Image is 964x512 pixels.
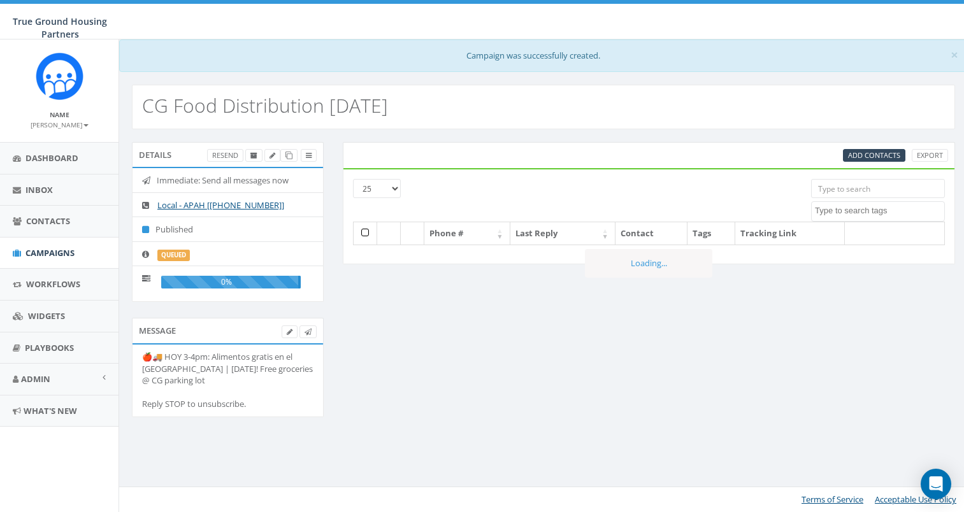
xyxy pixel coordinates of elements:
span: True Ground Housing Partners [13,15,107,40]
span: Playbooks [25,342,74,353]
th: Last Reply [510,222,615,245]
th: Phone # [424,222,510,245]
img: Rally_Corp_Logo_1.png [36,52,83,100]
th: Contact [615,222,687,245]
span: What's New [24,405,77,416]
span: Dashboard [25,152,78,164]
i: Published [142,225,155,234]
a: Add Contacts [843,149,905,162]
span: CSV files only [848,150,900,160]
label: queued [157,250,190,261]
th: Tags [687,222,735,245]
a: Terms of Service [802,494,863,505]
div: 🍎🚚 HOY 3-4pm: Alimentos gratis en el [GEOGRAPHIC_DATA] | [DATE]! Free groceries @ CG parking lot ... [142,351,313,410]
li: Published [133,217,323,242]
div: Open Intercom Messenger [921,469,951,499]
small: [PERSON_NAME] [31,120,89,129]
textarea: Search [815,205,944,217]
span: Edit Campaign Title [270,150,275,160]
a: Export [912,149,948,162]
a: Local - APAH [[PHONE_NUMBER]] [157,199,284,211]
span: Edit Campaign Body [287,327,292,336]
span: Workflows [26,278,80,290]
small: Name [50,110,69,119]
span: Campaigns [25,247,75,259]
div: 0% [161,276,301,288]
a: Acceptable Use Policy [875,494,956,505]
button: Close [951,48,958,62]
div: Message [132,318,324,343]
span: View Campaign Delivery Statistics [306,150,312,160]
span: Widgets [28,310,65,322]
i: Immediate: Send all messages now [142,176,157,185]
span: Inbox [25,184,53,196]
a: Resend [207,149,243,162]
input: Type to search [811,179,945,198]
h2: CG Food Distribution [DATE] [142,95,388,116]
li: Immediate: Send all messages now [133,168,323,193]
div: Details [132,142,324,167]
a: [PERSON_NAME] [31,118,89,130]
div: Loading... [585,249,712,278]
span: Archive Campaign [250,150,257,160]
span: × [951,46,958,64]
span: Send Test Message [305,327,312,336]
span: Clone Campaign [285,150,292,160]
span: Contacts [26,215,70,227]
span: Admin [21,373,50,385]
th: Tracking Link [735,222,845,245]
span: Add Contacts [848,150,900,160]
